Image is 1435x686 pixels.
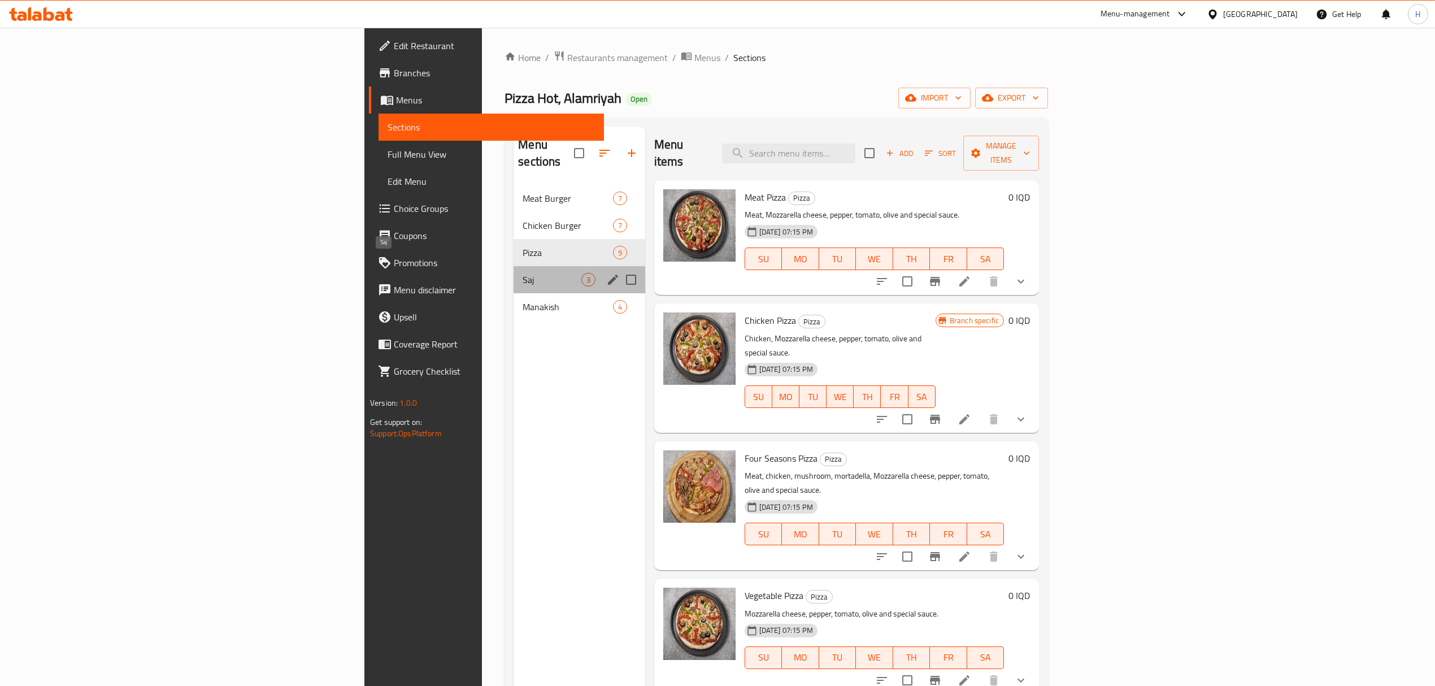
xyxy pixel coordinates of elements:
button: TU [819,646,856,669]
span: Saj [523,273,581,286]
span: Chicken Burger [523,219,612,232]
p: Chicken, Mozzarella cheese, pepper, tomato, olive and special sauce. [745,332,936,360]
span: Sections [733,51,766,64]
span: Manakish [523,300,612,314]
button: Add section [618,140,645,167]
a: Branches [369,59,604,86]
h6: 0 IQD [1008,312,1030,328]
span: Four Seasons Pizza [745,450,817,467]
span: Branches [394,66,595,80]
button: import [898,88,971,108]
span: Manage items [972,139,1030,167]
button: MO [782,523,819,545]
span: Select to update [895,545,919,568]
span: MO [786,526,814,542]
span: Grocery Checklist [394,364,595,378]
span: 7 [614,220,627,231]
svg: Show Choices [1014,275,1028,288]
div: Pizza [798,315,825,328]
span: Add [884,147,915,160]
button: SA [967,248,1004,270]
button: delete [980,543,1007,570]
span: TU [824,649,851,666]
span: Coverage Report [394,337,595,351]
button: TH [893,646,930,669]
div: Pizza [523,246,612,259]
span: WE [860,526,888,542]
span: Sort [925,147,956,160]
span: import [907,91,962,105]
span: SA [913,389,931,405]
span: Meat Pizza [745,189,786,206]
button: Sort [922,145,959,162]
button: TH [893,523,930,545]
div: Pizza [806,590,833,603]
div: Menu-management [1101,7,1170,21]
span: 7 [614,193,627,204]
span: [DATE] 07:15 PM [755,227,817,237]
button: TH [854,385,881,408]
div: Saj3edit [514,266,645,293]
div: Pizza [788,192,815,205]
span: SU [750,649,777,666]
span: Vegetable Pizza [745,587,803,604]
nav: Menu sections [514,180,645,325]
span: WE [831,389,849,405]
button: WE [856,523,893,545]
p: Meat, Mozzarella cheese, pepper, tomato, olive and special sauce. [745,208,1004,222]
span: Branch specific [945,315,1003,326]
span: TH [898,526,925,542]
p: Meat, chicken, mushroom, mortadella, Mozzarella cheese, pepper, tomato, olive and special sauce. [745,469,1004,497]
span: Select to update [895,270,919,293]
span: Sort sections [591,140,618,167]
div: items [613,192,627,205]
div: Manakish4 [514,293,645,320]
span: Pizza [820,453,846,466]
button: MO [782,646,819,669]
span: Upsell [394,310,595,324]
h6: 0 IQD [1008,450,1030,466]
button: SU [745,523,782,545]
button: export [975,88,1048,108]
input: search [722,144,855,163]
span: 1.0.0 [399,396,417,410]
button: WE [856,248,893,270]
span: Open [626,94,652,104]
div: Meat Burger7 [514,185,645,212]
span: Choice Groups [394,202,595,215]
div: Chicken Burger7 [514,212,645,239]
span: 4 [614,302,627,312]
a: Menus [369,86,604,114]
span: [DATE] 07:15 PM [755,364,817,375]
span: Select section [858,141,881,165]
span: H [1415,8,1420,20]
span: Pizza [806,591,832,603]
a: Edit menu item [958,275,971,288]
button: Branch-specific-item [921,543,949,570]
a: Restaurants management [554,50,668,65]
button: TU [799,385,827,408]
span: 3 [582,275,595,285]
span: TH [858,389,876,405]
span: Menus [694,51,720,64]
button: FR [930,523,967,545]
span: Pizza [789,192,815,205]
span: SA [972,649,999,666]
button: MO [782,248,819,270]
span: FR [885,389,903,405]
a: Upsell [369,303,604,331]
span: Full Menu View [388,147,595,161]
a: Support.OpsPlatform [370,426,442,441]
span: WE [860,649,888,666]
span: TU [804,389,822,405]
img: Four Seasons Pizza [663,450,736,523]
svg: Show Choices [1014,550,1028,563]
li: / [672,51,676,64]
a: Coupons [369,222,604,249]
span: Add item [881,145,917,162]
button: show more [1007,268,1034,295]
span: SU [750,526,777,542]
button: SU [745,385,772,408]
span: TU [824,526,851,542]
button: show more [1007,406,1034,433]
